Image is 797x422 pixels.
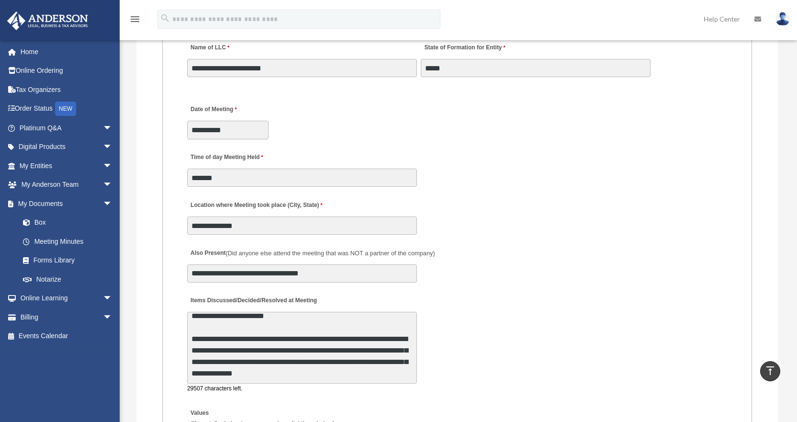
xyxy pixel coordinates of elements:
[775,12,790,26] img: User Pic
[7,156,127,175] a: My Entitiesarrow_drop_down
[187,151,278,164] label: Time of day Meeting Held
[160,13,170,23] i: search
[13,213,127,232] a: Box
[7,308,127,327] a: Billingarrow_drop_down
[187,199,325,212] label: Location where Meeting took place (City, State)
[225,250,435,257] span: (Did anyone else attend the meeting that was NOT a partner of the company)
[760,361,780,381] a: vertical_align_top
[103,156,122,176] span: arrow_drop_down
[764,365,776,376] i: vertical_align_top
[4,11,91,30] img: Anderson Advisors Platinum Portal
[103,194,122,214] span: arrow_drop_down
[7,327,127,346] a: Events Calendar
[187,295,319,308] label: Items Discussed/Decided/Resolved at Meeting
[7,99,127,119] a: Order StatusNEW
[7,194,127,213] a: My Documentsarrow_drop_down
[55,102,76,116] div: NEW
[13,270,127,289] a: Notarize
[103,137,122,157] span: arrow_drop_down
[103,308,122,327] span: arrow_drop_down
[187,103,278,116] label: Date of Meeting
[103,175,122,195] span: arrow_drop_down
[7,118,127,137] a: Platinum Q&Aarrow_drop_down
[7,137,127,157] a: Digital Productsarrow_drop_down
[7,61,127,80] a: Online Ordering
[7,42,127,61] a: Home
[103,118,122,138] span: arrow_drop_down
[103,289,122,308] span: arrow_drop_down
[421,42,507,55] label: State of Formation for Entity
[7,289,127,308] a: Online Learningarrow_drop_down
[7,80,127,99] a: Tax Organizers
[13,251,127,270] a: Forms Library
[7,175,127,194] a: My Anderson Teamarrow_drop_down
[13,232,122,251] a: Meeting Minutes
[187,247,438,260] label: Also Present
[187,42,232,55] label: Name of LLC
[129,13,141,25] i: menu
[129,17,141,25] a: menu
[187,384,417,394] div: 29507 characters left.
